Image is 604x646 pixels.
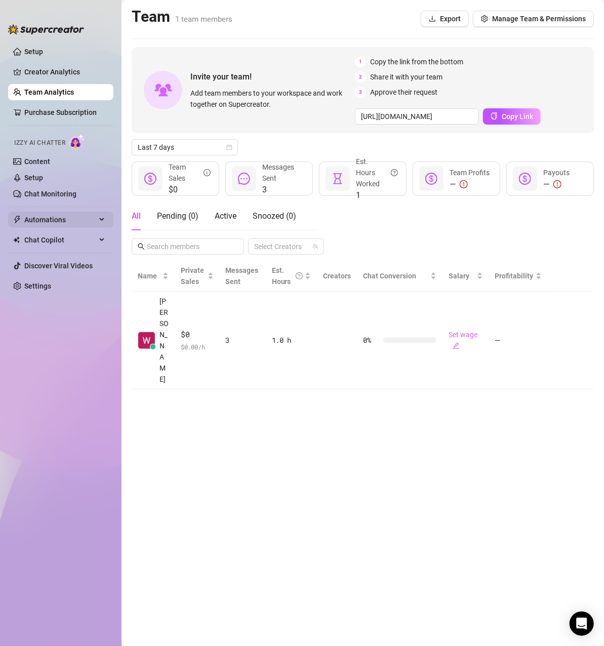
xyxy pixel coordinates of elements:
[253,211,296,221] span: Snoozed ( 0 )
[14,138,65,148] span: Izzy AI Chatter
[363,335,379,346] span: 0 %
[492,15,586,23] span: Manage Team & Permissions
[181,266,204,286] span: Private Sales
[450,169,490,177] span: Team Profits
[157,210,198,222] div: Pending ( 0 )
[460,180,468,188] span: exclamation-circle
[226,335,260,346] div: 3
[24,190,76,198] a: Chat Monitoring
[491,112,498,119] span: copy
[24,88,74,96] a: Team Analytics
[553,180,561,188] span: exclamation-circle
[332,173,344,185] span: hourglass
[138,332,155,349] img: Willow Gage
[312,244,318,250] span: team
[204,161,211,184] span: info-circle
[483,108,541,125] button: Copy Link
[429,15,436,22] span: download
[262,184,304,196] span: 3
[24,212,96,228] span: Automations
[355,71,366,83] span: 2
[495,272,534,280] span: Profitability
[24,174,43,182] a: Setup
[449,331,477,350] a: Set wageedit
[355,56,366,67] span: 1
[226,144,232,150] span: calendar
[132,210,141,222] div: All
[24,232,96,248] span: Chat Copilot
[363,272,416,280] span: Chat Conversion
[272,265,303,287] div: Est. Hours
[543,169,570,177] span: Payouts
[317,261,357,292] th: Creators
[138,243,145,250] span: search
[190,70,355,83] span: Invite your team!
[262,163,294,182] span: Messages Sent
[181,342,213,352] span: $ 0.00 /h
[215,211,236,221] span: Active
[169,161,211,184] div: Team Sales
[502,112,533,120] span: Copy Link
[450,178,490,190] div: —
[425,173,437,185] span: dollar-circle
[370,56,463,67] span: Copy the link from the bottom
[356,156,398,189] div: Est. Hours Worked
[138,270,160,281] span: Name
[370,71,442,83] span: Share it with your team
[489,292,548,389] td: —
[132,7,232,26] h2: Team
[570,612,594,636] div: Open Intercom Messenger
[543,178,570,190] div: —
[13,216,21,224] span: thunderbolt
[147,241,230,252] input: Search members
[24,48,43,56] a: Setup
[519,173,531,185] span: dollar-circle
[272,335,311,346] div: 1.0 h
[370,87,437,98] span: Approve their request
[8,24,84,34] img: logo-BBDzfeDw.svg
[481,15,488,22] span: setting
[391,156,398,189] span: question-circle
[175,15,232,24] span: 1 team members
[13,236,20,244] img: Chat Copilot
[190,88,351,110] span: Add team members to your workspace and work together on Supercreator.
[159,296,169,385] span: [PERSON_NAME]
[24,157,50,166] a: Content
[453,342,460,349] span: edit
[449,272,469,280] span: Salary
[24,64,105,80] a: Creator Analytics
[421,11,469,27] button: Export
[69,134,85,149] img: AI Chatter
[296,265,303,287] span: question-circle
[144,173,156,185] span: dollar-circle
[440,15,461,23] span: Export
[24,262,93,270] a: Discover Viral Videos
[356,189,398,201] span: 1
[473,11,594,27] button: Manage Team & Permissions
[138,140,232,155] span: Last 7 days
[181,329,213,341] span: $0
[238,173,250,185] span: message
[24,282,51,290] a: Settings
[24,104,105,120] a: Purchase Subscription
[226,266,259,286] span: Messages Sent
[132,261,175,292] th: Name
[169,184,211,196] span: $0
[355,87,366,98] span: 3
